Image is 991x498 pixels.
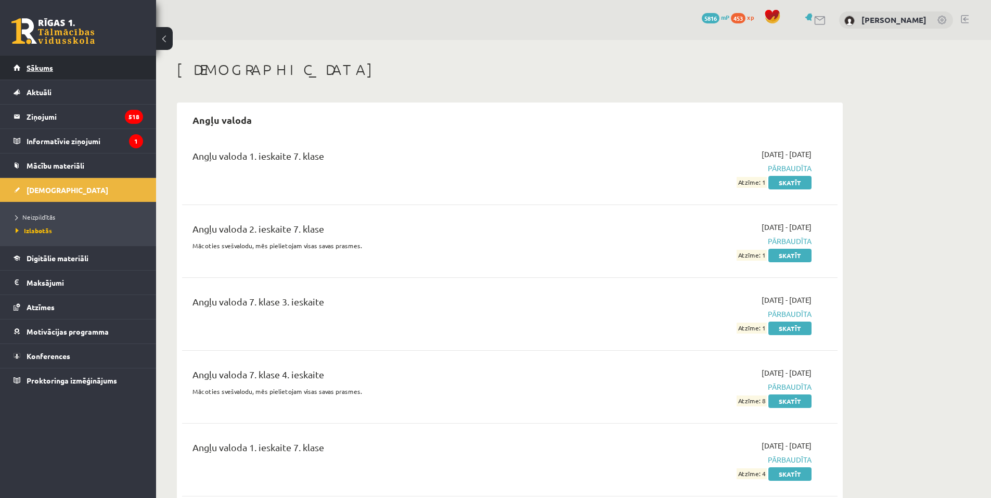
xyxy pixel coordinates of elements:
[192,440,600,459] div: Angļu valoda 1. ieskaite 7. klase
[27,271,143,295] legend: Maksājumi
[737,177,767,188] span: Atzīme: 1
[14,56,143,80] a: Sākums
[27,376,117,385] span: Proktoringa izmēģinājums
[768,467,812,481] a: Skatīt
[27,302,55,312] span: Atzīmes
[14,80,143,104] a: Aktuāli
[615,454,812,465] span: Pārbaudīta
[737,395,767,406] span: Atzīme: 8
[762,367,812,378] span: [DATE] - [DATE]
[861,15,926,25] a: [PERSON_NAME]
[721,13,729,21] span: mP
[192,367,600,387] div: Angļu valoda 7. klase 4. ieskaite
[737,250,767,261] span: Atzīme: 1
[768,176,812,189] a: Skatīt
[27,129,143,153] legend: Informatīvie ziņojumi
[16,212,146,222] a: Neizpildītās
[14,295,143,319] a: Atzīmes
[762,295,812,305] span: [DATE] - [DATE]
[27,351,70,361] span: Konferences
[737,323,767,334] span: Atzīme: 1
[11,18,95,44] a: Rīgas 1. Tālmācības vidusskola
[768,322,812,335] a: Skatīt
[129,134,143,148] i: 1
[731,13,759,21] a: 453 xp
[192,241,600,250] p: Mācoties svešvalodu, mēs pielietojam visas savas prasmes.
[177,61,843,79] h1: [DEMOGRAPHIC_DATA]
[14,105,143,129] a: Ziņojumi518
[844,16,855,26] img: Arnella Baijere
[14,320,143,343] a: Motivācijas programma
[768,394,812,408] a: Skatīt
[16,213,55,221] span: Neizpildītās
[16,226,52,235] span: Izlabotās
[702,13,729,21] a: 5816 mP
[615,236,812,247] span: Pārbaudīta
[192,149,600,168] div: Angļu valoda 1. ieskaite 7. klase
[27,105,143,129] legend: Ziņojumi
[27,87,52,97] span: Aktuāli
[27,185,108,195] span: [DEMOGRAPHIC_DATA]
[14,271,143,295] a: Maksājumi
[27,253,88,263] span: Digitālie materiāli
[14,178,143,202] a: [DEMOGRAPHIC_DATA]
[762,149,812,160] span: [DATE] - [DATE]
[16,226,146,235] a: Izlabotās
[14,154,143,177] a: Mācību materiāli
[27,161,84,170] span: Mācību materiāli
[747,13,754,21] span: xp
[27,327,109,336] span: Motivācijas programma
[737,468,767,479] span: Atzīme: 4
[14,344,143,368] a: Konferences
[27,63,53,72] span: Sākums
[762,222,812,233] span: [DATE] - [DATE]
[768,249,812,262] a: Skatīt
[615,381,812,392] span: Pārbaudīta
[762,440,812,451] span: [DATE] - [DATE]
[192,222,600,241] div: Angļu valoda 2. ieskaite 7. klase
[14,129,143,153] a: Informatīvie ziņojumi1
[14,368,143,392] a: Proktoringa izmēģinājums
[192,295,600,314] div: Angļu valoda 7. klase 3. ieskaite
[615,163,812,174] span: Pārbaudīta
[14,246,143,270] a: Digitālie materiāli
[731,13,745,23] span: 453
[192,387,600,396] p: Mācoties svešvalodu, mēs pielietojam visas savas prasmes.
[182,108,262,132] h2: Angļu valoda
[615,309,812,320] span: Pārbaudīta
[125,110,143,124] i: 518
[702,13,719,23] span: 5816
